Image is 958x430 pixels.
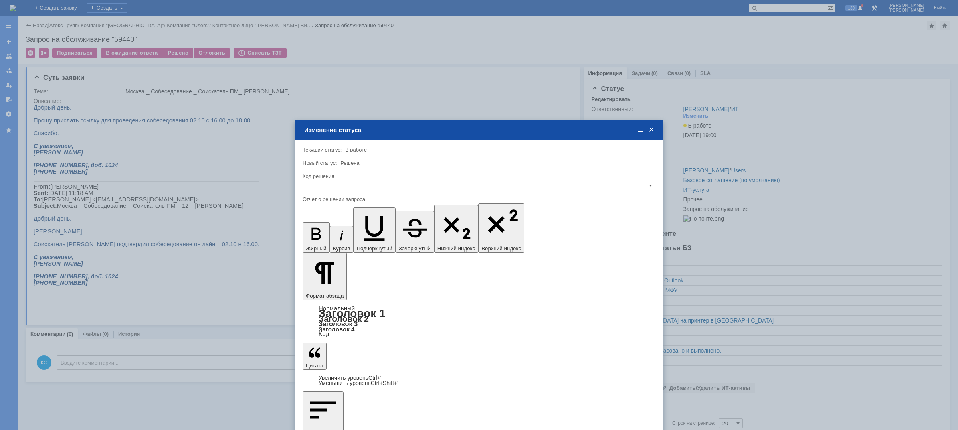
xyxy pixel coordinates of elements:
[396,211,434,253] button: Зачеркнутый
[333,245,350,252] span: Курсив
[319,305,355,312] a: Нормальный
[368,375,382,381] span: Ctrl+'
[371,380,398,386] span: Ctrl+Shift+'
[636,126,644,134] span: Свернуть (Ctrl + M)
[303,343,327,370] button: Цитата
[330,226,354,253] button: Курсив
[306,363,323,369] span: Цитата
[303,197,654,202] div: Отчет о решении запроса
[319,375,382,381] a: Increase
[340,160,359,166] span: Решена
[306,245,327,252] span: Жирный
[319,326,354,333] a: Заголовок 4
[306,293,344,299] span: Формат абзаца
[481,245,521,252] span: Верхний индекс
[319,320,358,327] a: Заголовок 3
[303,174,654,179] div: Код решения
[303,160,337,166] label: Новый статус:
[319,314,369,323] a: Заголовок 2
[319,331,329,338] a: Код
[303,147,342,153] label: Текущий статус:
[437,245,475,252] span: Нижний индекс
[304,126,655,134] div: Изменение статуса
[303,253,347,300] button: Формат абзаца
[345,147,367,153] span: В работе
[356,245,392,252] span: Подчеркнутый
[319,307,386,320] a: Заголовок 1
[303,306,655,337] div: Формат абзаца
[303,222,330,253] button: Жирный
[478,203,524,253] button: Верхний индекс
[434,205,479,253] button: Нижний индекс
[353,207,395,253] button: Подчеркнутый
[319,380,398,386] a: Decrease
[303,375,655,386] div: Цитата
[647,126,655,134] span: Закрыть
[399,245,431,252] span: Зачеркнутый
